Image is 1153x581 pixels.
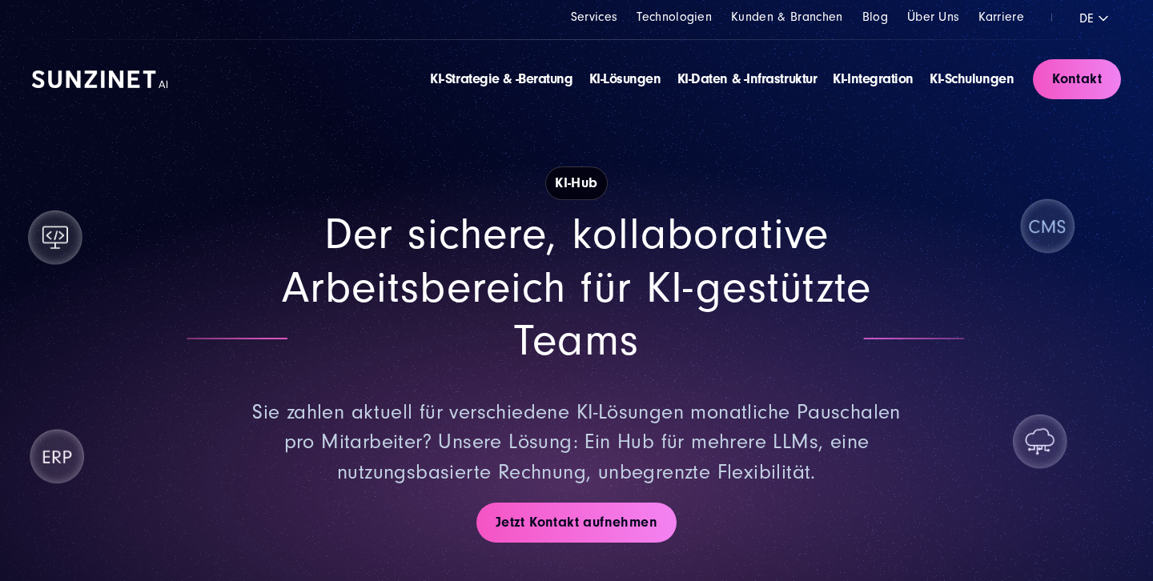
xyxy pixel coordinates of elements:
a: KI-Integration [833,70,914,87]
span: Der sichere, kollaborative Arbeitsbereich für KI-gestützte Teams [282,209,872,366]
a: Technologien [637,10,712,24]
a: Blog [862,10,888,24]
p: Sie zahlen aktuell für verschiedene KI-Lösungen monatliche Pauschalen pro Mitarbeiter? Unsere Lös... [250,398,903,488]
a: KI-Lösungen [589,70,661,87]
a: Kontakt [1033,59,1121,99]
a: Jetzt Kontakt aufnehmen [476,503,677,543]
a: KI-Schulungen [930,70,1014,87]
a: KI-Strategie & -Beratung [430,70,572,87]
a: Kunden & Branchen [731,10,842,24]
div: Navigation Menu [571,8,1024,26]
a: Services [571,10,618,24]
a: Über Uns [907,10,960,24]
div: Navigation Menu [430,69,1014,90]
a: KI-Daten & -Infrastruktur [677,70,818,87]
img: SUNZINET AI Logo [32,70,168,88]
a: Karriere [978,10,1024,24]
h1: KI-Hub [545,166,607,200]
